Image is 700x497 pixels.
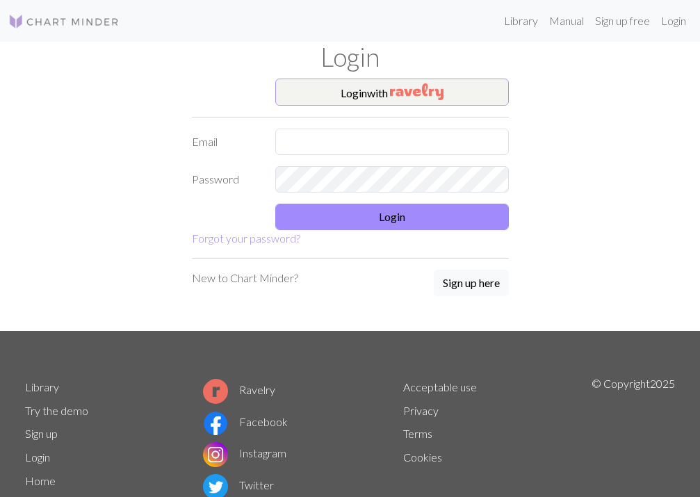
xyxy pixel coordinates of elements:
[192,231,300,245] a: Forgot your password?
[589,7,656,35] a: Sign up free
[434,270,509,298] a: Sign up here
[203,379,228,404] img: Ravelry logo
[203,415,288,428] a: Facebook
[656,7,692,35] a: Login
[25,404,88,417] a: Try the demo
[390,83,443,100] img: Ravelry
[25,427,58,440] a: Sign up
[203,442,228,467] img: Instagram logo
[403,427,432,440] a: Terms
[25,450,50,464] a: Login
[434,270,509,296] button: Sign up here
[17,42,684,73] h1: Login
[403,380,477,393] a: Acceptable use
[544,7,589,35] a: Manual
[403,450,442,464] a: Cookies
[203,411,228,436] img: Facebook logo
[184,129,267,155] label: Email
[8,13,120,30] img: Logo
[498,7,544,35] a: Library
[184,166,267,193] label: Password
[203,446,286,459] a: Instagram
[275,204,509,230] button: Login
[203,383,275,396] a: Ravelry
[403,404,439,417] a: Privacy
[192,270,298,286] p: New to Chart Minder?
[275,79,509,106] button: Loginwith
[25,474,56,487] a: Home
[203,478,274,491] a: Twitter
[25,380,59,393] a: Library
